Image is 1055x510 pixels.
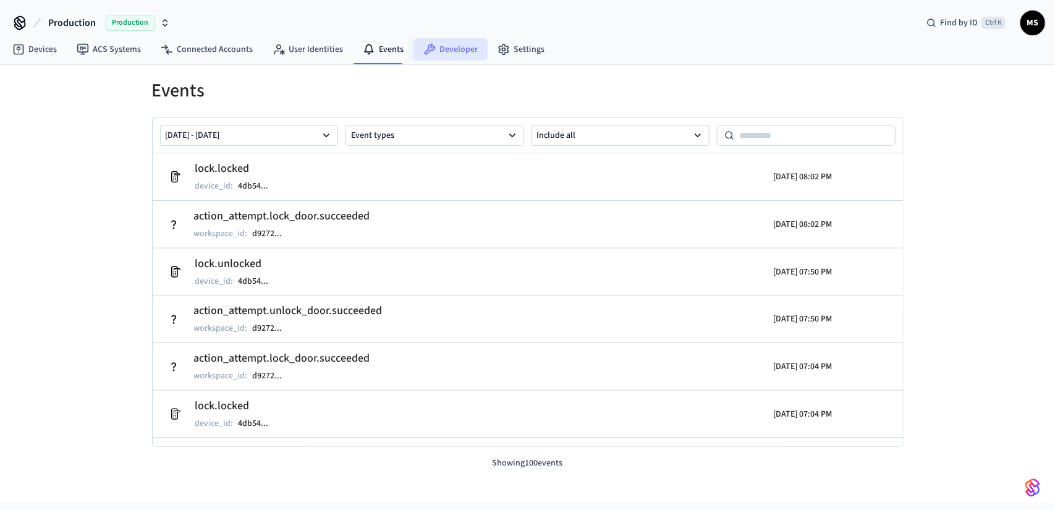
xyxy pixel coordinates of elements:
p: device_id : [195,275,234,287]
a: Connected Accounts [151,38,263,61]
button: MS [1020,11,1045,35]
p: [DATE] 07:04 PM [773,360,832,373]
h2: lock.unlocked [195,255,281,273]
span: Find by ID [940,17,978,29]
button: d9272... [250,321,295,336]
p: workspace_id : [194,322,248,334]
h2: action_attempt.unlock_door.succeeded [194,302,383,320]
a: Developer [413,38,488,61]
span: Production [48,15,96,30]
p: workspace_id : [194,227,248,240]
button: 4db54... [236,274,281,289]
button: d9272... [250,226,295,241]
h1: Events [152,80,904,102]
p: [DATE] 08:02 PM [773,171,832,183]
span: Production [106,15,155,31]
button: 4db54... [236,179,281,193]
p: workspace_id : [194,370,248,382]
a: Events [353,38,413,61]
p: [DATE] 07:50 PM [773,313,832,325]
button: Include all [532,125,710,146]
a: User Identities [263,38,353,61]
button: d9272... [250,368,295,383]
img: SeamLogoGradient.69752ec5.svg [1025,478,1040,498]
p: [DATE] 08:02 PM [773,218,832,231]
h2: lock.locked [195,397,281,415]
span: MS [1022,12,1044,34]
span: Ctrl K [981,17,1006,29]
p: [DATE] 07:04 PM [773,408,832,420]
a: ACS Systems [67,38,151,61]
h2: action_attempt.lock_door.succeeded [194,444,370,462]
h2: lock.locked [195,160,281,177]
button: 4db54... [236,416,281,431]
p: device_id : [195,180,234,192]
button: [DATE] - [DATE] [160,125,339,146]
button: Event types [345,125,524,146]
p: [DATE] 07:50 PM [773,266,832,278]
a: Settings [488,38,554,61]
h2: action_attempt.lock_door.succeeded [194,350,370,367]
a: Devices [2,38,67,61]
p: device_id : [195,417,234,430]
div: Find by IDCtrl K [917,12,1015,34]
h2: action_attempt.lock_door.succeeded [194,208,370,225]
p: Showing 100 events [152,457,904,470]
